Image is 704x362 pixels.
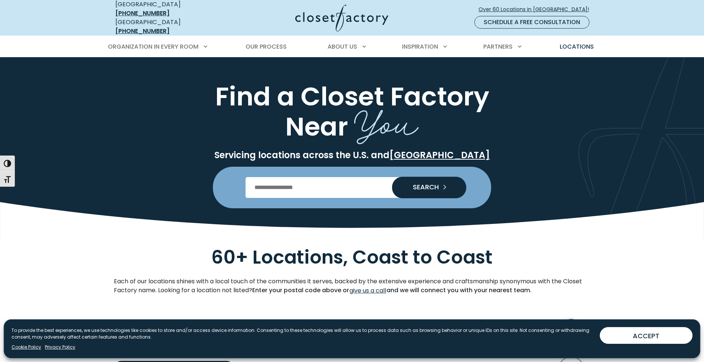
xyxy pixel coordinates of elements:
img: Closet Factory Logo [295,4,388,32]
a: Over 60 Locations in [GEOGRAPHIC_DATA]! [478,3,595,16]
p: To provide the best experiences, we use technologies like cookies to store and/or access device i... [11,327,594,340]
p: Servicing locations across the U.S. and [114,150,590,161]
input: Enter Postal Code [246,177,459,198]
a: Cookie Policy [11,344,41,350]
a: Privacy Policy [45,344,75,350]
span: About Us [328,42,357,51]
a: [PHONE_NUMBER] [115,9,170,17]
span: Organization in Every Room [108,42,198,51]
button: ACCEPT [600,327,693,344]
span: You [354,93,419,147]
nav: Primary Menu [103,36,601,57]
span: Partners [483,42,513,51]
span: SEARCH [407,184,439,190]
span: Our Process [246,42,287,51]
a: give us a call [349,286,386,296]
button: Search our Nationwide Locations [392,177,466,198]
span: Locations [560,42,594,51]
div: [GEOGRAPHIC_DATA] [115,18,223,36]
span: Over 60 Locations in [GEOGRAPHIC_DATA]! [478,6,595,13]
span: Find a Closet Factory [215,78,489,114]
a: [PHONE_NUMBER] [115,27,170,35]
p: Each of our locations shines with a local touch of the communities it serves, backed by the exten... [114,277,590,296]
a: [GEOGRAPHIC_DATA] [389,149,490,161]
span: 60+ Locations, Coast to Coast [211,244,493,270]
span: Inspiration [402,42,438,51]
a: Schedule a Free Consultation [474,16,589,29]
span: Near [285,108,348,144]
strong: Enter your postal code above or and we will connect you with your nearest team. [252,286,532,294]
button: [US_STATE] [114,313,590,351]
